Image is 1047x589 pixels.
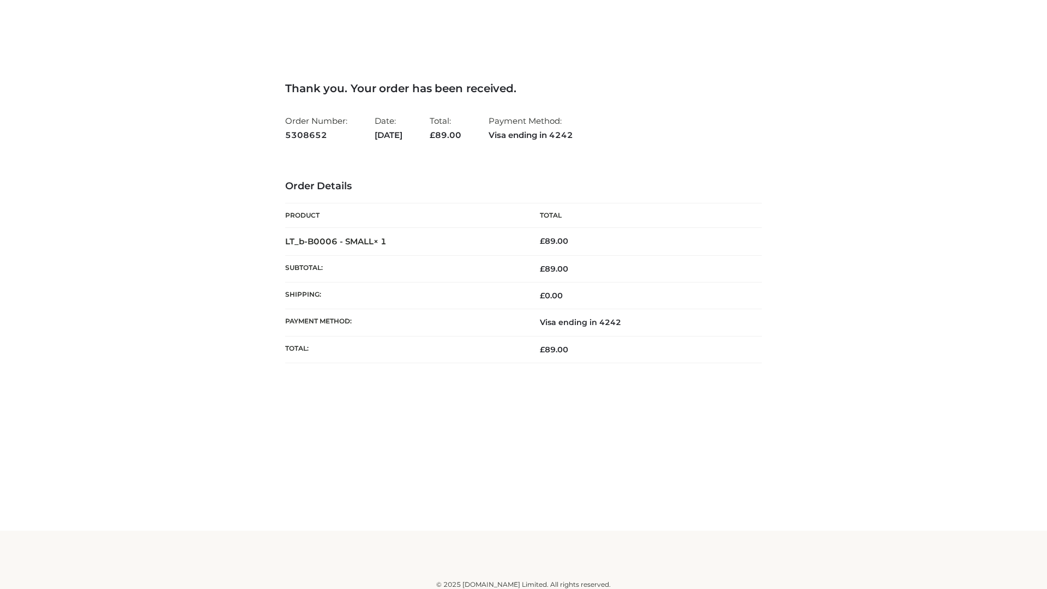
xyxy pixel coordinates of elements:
span: 89.00 [540,345,568,354]
span: £ [540,264,545,274]
th: Payment method: [285,309,523,336]
strong: × 1 [374,236,387,247]
span: 89.00 [540,264,568,274]
th: Total [523,203,762,228]
bdi: 89.00 [540,236,568,246]
li: Order Number: [285,111,347,145]
h3: Order Details [285,181,762,193]
span: £ [540,291,545,300]
li: Total: [430,111,461,145]
th: Product [285,203,523,228]
strong: Visa ending in 4242 [489,128,573,142]
strong: 5308652 [285,128,347,142]
td: Visa ending in 4242 [523,309,762,336]
bdi: 0.00 [540,291,563,300]
span: £ [540,236,545,246]
h3: Thank you. Your order has been received. [285,82,762,95]
li: Date: [375,111,402,145]
span: £ [540,345,545,354]
strong: [DATE] [375,128,402,142]
th: Shipping: [285,283,523,309]
strong: LT_b-B0006 - SMALL [285,236,387,247]
th: Total: [285,336,523,363]
span: 89.00 [430,130,461,140]
span: £ [430,130,435,140]
th: Subtotal: [285,255,523,282]
li: Payment Method: [489,111,573,145]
